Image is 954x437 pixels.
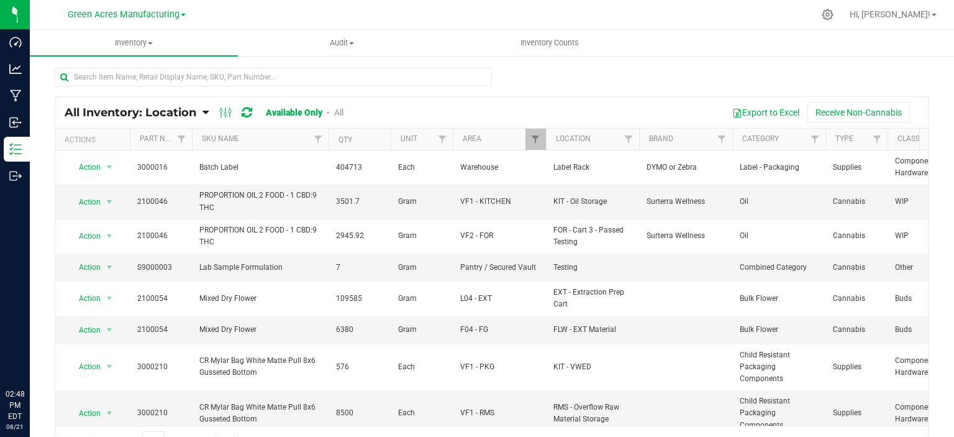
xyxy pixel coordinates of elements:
span: Child Resistant Packaging Components [740,349,818,385]
span: Each [398,407,445,419]
div: Manage settings [820,9,835,21]
span: 8500 [336,407,383,419]
a: SKU Name [202,134,239,143]
span: Label Rack [553,162,632,173]
inline-svg: Dashboard [9,36,22,48]
inline-svg: Inbound [9,116,22,129]
span: Mixed Dry Flower [199,324,321,336]
span: Gram [398,196,445,208]
span: VF1 - KITCHEN [460,196,538,208]
span: Hi, [PERSON_NAME]! [850,9,930,19]
span: 2945.92 [336,230,383,242]
span: select [102,358,117,375]
a: Inventory Counts [446,30,654,56]
span: VF2 - FOR [460,230,538,242]
a: Filter [432,129,453,150]
span: 3000210 [137,361,184,373]
a: Class [897,134,920,143]
span: S9000003 [137,262,184,274]
span: Cannabis [833,196,880,208]
span: Gram [398,262,445,274]
span: DYMO or Zebra [647,162,725,173]
a: Filter [308,129,329,150]
p: 02:48 PM EDT [6,389,24,422]
iframe: Resource center [12,338,50,375]
span: Lab Sample Formulation [199,262,321,274]
span: All Inventory: Location [65,106,196,119]
a: All [334,108,343,117]
span: Gram [398,324,445,336]
span: Warehouse [460,162,538,173]
a: Filter [619,129,639,150]
span: Supplies [833,361,880,373]
span: L04 - EXT [460,293,538,305]
span: RMS - Overflow Raw Material Storage [553,402,632,425]
span: 2100046 [137,230,184,242]
span: select [102,321,117,339]
span: 2100054 [137,293,184,305]
span: select [102,290,117,307]
span: Batch Label [199,162,321,173]
span: Audit [238,37,445,48]
span: Action [68,321,101,339]
div: Actions [65,136,125,144]
span: VF1 - PKG [460,361,538,373]
span: Each [398,162,445,173]
span: PROPORTION OIL 2 FOOD - 1 CBD:9 THC [199,190,321,213]
span: KIT - Oil Storage [553,196,632,208]
span: select [102,405,117,422]
a: Unit [401,134,417,143]
span: Label - Packaging [740,162,818,173]
span: Testing [553,262,632,274]
a: All Inventory: Location [65,106,202,119]
span: 7 [336,262,383,274]
span: Action [68,193,101,211]
span: Child Resistant Packaging Components [740,395,818,431]
span: 3000016 [137,162,184,173]
span: Combined Category [740,262,818,274]
a: Qty [338,136,352,144]
span: 109585 [336,293,383,305]
span: 2100054 [137,324,184,336]
input: Search Item Name, Retail Display Name, SKU, Part Number... [55,68,492,86]
span: CR Mylar Bag White Matte Pull 8x6 Gusseted Bottom [199,402,321,425]
a: Available Only [266,108,322,117]
span: PROPORTION OIL 2 FOOD - 1 CBD:9 THC [199,224,321,248]
a: Location [556,134,591,143]
a: Filter [805,129,825,150]
inline-svg: Inventory [9,143,22,155]
a: Category [742,134,779,143]
span: Action [68,405,101,422]
a: Inventory [30,30,238,56]
a: Area [463,134,481,143]
a: Filter [712,129,732,150]
a: Type [835,134,853,143]
inline-svg: Analytics [9,63,22,75]
inline-svg: Outbound [9,170,22,182]
span: FOR - Cart 3 - Passed Testing [553,224,632,248]
span: F04 - FG [460,324,538,336]
span: VF1 - RMS [460,407,538,419]
a: Brand [649,134,673,143]
span: Supplies [833,162,880,173]
span: KIT - VWED [553,361,632,373]
span: Action [68,259,101,276]
span: 6380 [336,324,383,336]
span: select [102,159,117,176]
span: EXT - Extraction Prep Cart [553,287,632,310]
span: 3501.7 [336,196,383,208]
span: Cannabis [833,293,880,305]
span: 576 [336,361,383,373]
a: Filter [867,129,888,150]
span: Gram [398,293,445,305]
span: Action [68,228,101,245]
p: 08/21 [6,422,24,431]
span: Bulk Flower [740,324,818,336]
a: Audit [238,30,446,56]
span: Oil [740,230,818,242]
span: select [102,193,117,211]
span: 404713 [336,162,383,173]
span: Green Acres Manufacturing [68,9,179,20]
a: Filter [525,129,546,150]
span: Action [68,159,101,176]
